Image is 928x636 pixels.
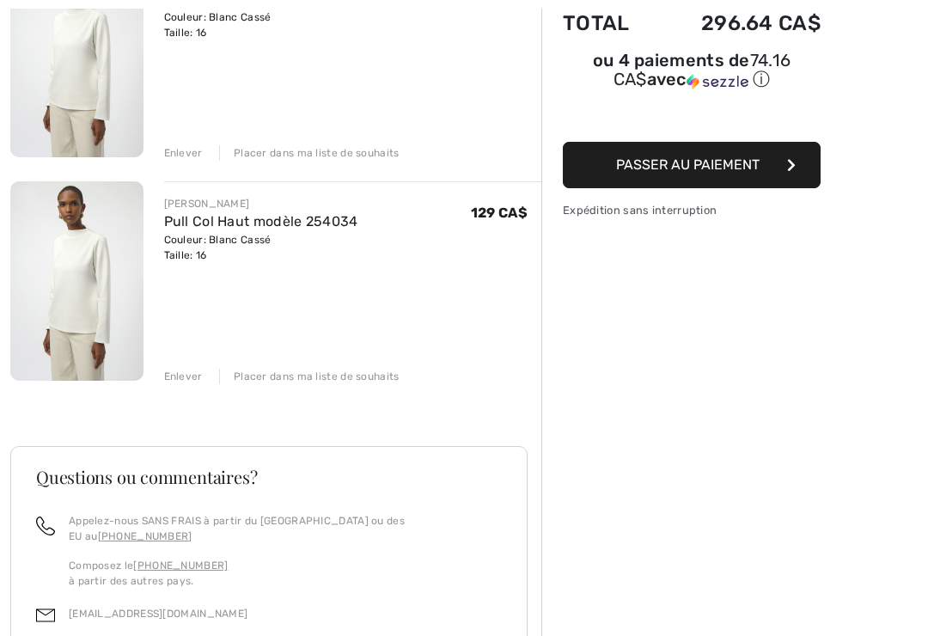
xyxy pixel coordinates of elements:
[36,468,502,486] h3: Questions ou commentaires?
[563,97,821,136] iframe: PayPal-paypal
[471,205,528,221] span: 129 CA$
[133,560,228,572] a: [PHONE_NUMBER]
[36,517,55,535] img: call
[563,52,821,91] div: ou 4 paiements de avec
[563,202,821,218] div: Expédition sans interruption
[616,156,760,173] span: Passer au paiement
[164,196,358,211] div: [PERSON_NAME]
[563,52,821,97] div: ou 4 paiements de74.16 CA$avecSezzle Cliquez pour en savoir plus sur Sezzle
[164,145,203,161] div: Enlever
[219,369,400,384] div: Placer dans ma liste de souhaits
[614,50,791,89] span: 74.16 CA$
[69,513,502,544] p: Appelez-nous SANS FRAIS à partir du [GEOGRAPHIC_DATA] ou des EU au
[219,145,400,161] div: Placer dans ma liste de souhaits
[98,530,192,542] a: [PHONE_NUMBER]
[69,558,502,589] p: Composez le à partir des autres pays.
[563,142,821,188] button: Passer au paiement
[10,181,143,380] img: Pull Col Haut modèle 254034
[687,74,748,89] img: Sezzle
[69,608,247,620] a: [EMAIL_ADDRESS][DOMAIN_NAME]
[164,232,358,263] div: Couleur: Blanc Cassé Taille: 16
[164,369,203,384] div: Enlever
[36,606,55,625] img: email
[164,213,358,229] a: Pull Col Haut modèle 254034
[164,9,358,40] div: Couleur: Blanc Cassé Taille: 16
